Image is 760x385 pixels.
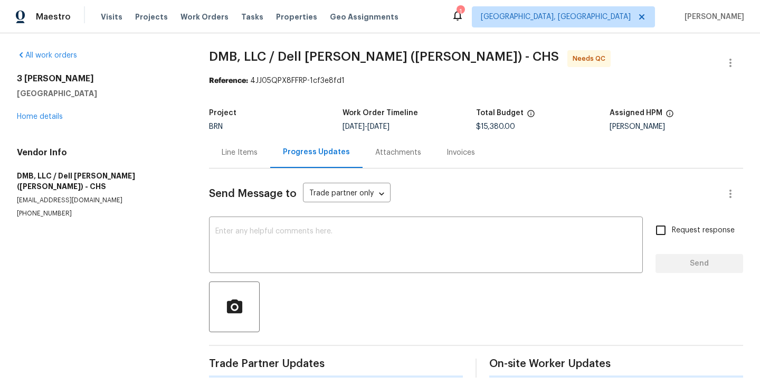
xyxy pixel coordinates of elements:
[457,6,464,17] div: 1
[222,147,258,158] div: Line Items
[17,209,184,218] p: [PHONE_NUMBER]
[209,50,559,63] span: DMB, LLC / Dell [PERSON_NAME] ([PERSON_NAME]) - CHS
[135,12,168,22] span: Projects
[446,147,475,158] div: Invoices
[209,76,743,86] div: 4JJ05QPX8FFRP-1cf3e8fd1
[17,147,184,158] h4: Vendor Info
[241,13,263,21] span: Tasks
[367,123,389,130] span: [DATE]
[573,53,610,64] span: Needs QC
[17,171,184,192] h5: DMB, LLC / Dell [PERSON_NAME] ([PERSON_NAME]) - CHS
[481,12,631,22] span: [GEOGRAPHIC_DATA], [GEOGRAPHIC_DATA]
[209,123,223,130] span: BRN
[276,12,317,22] span: Properties
[343,123,389,130] span: -
[489,359,743,369] span: On-site Worker Updates
[17,52,77,59] a: All work orders
[672,225,735,236] span: Request response
[610,123,743,130] div: [PERSON_NAME]
[330,12,398,22] span: Geo Assignments
[303,185,391,203] div: Trade partner only
[666,109,674,123] span: The hpm assigned to this work order.
[17,113,63,120] a: Home details
[17,88,184,99] h5: [GEOGRAPHIC_DATA]
[375,147,421,158] div: Attachments
[476,109,524,117] h5: Total Budget
[209,77,248,84] b: Reference:
[343,123,365,130] span: [DATE]
[283,147,350,157] div: Progress Updates
[101,12,122,22] span: Visits
[527,109,535,123] span: The total cost of line items that have been proposed by Opendoor. This sum includes line items th...
[209,189,297,199] span: Send Message to
[476,123,515,130] span: $15,380.00
[17,73,184,84] h2: 3 [PERSON_NAME]
[343,109,418,117] h5: Work Order Timeline
[209,109,236,117] h5: Project
[180,12,229,22] span: Work Orders
[680,12,744,22] span: [PERSON_NAME]
[36,12,71,22] span: Maestro
[610,109,662,117] h5: Assigned HPM
[209,359,463,369] span: Trade Partner Updates
[17,196,184,205] p: [EMAIL_ADDRESS][DOMAIN_NAME]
